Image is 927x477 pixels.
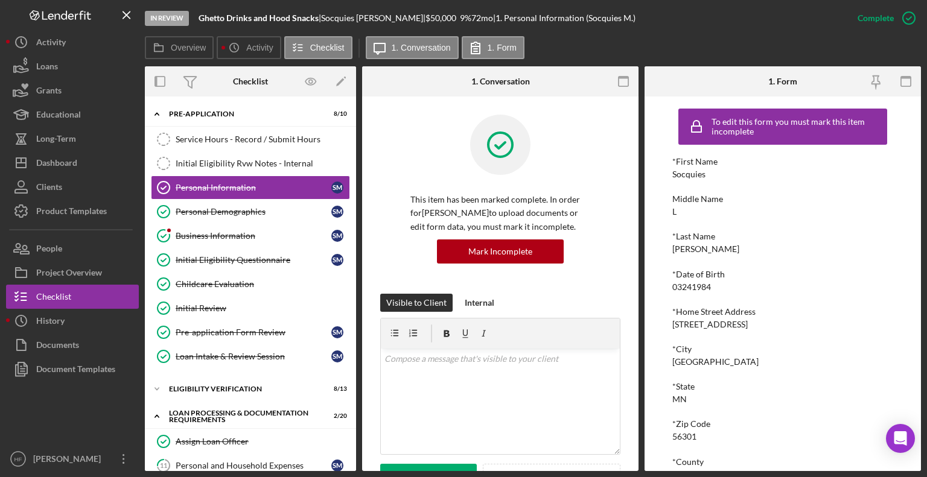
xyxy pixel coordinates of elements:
[36,151,77,178] div: Dashboard
[672,357,759,367] div: [GEOGRAPHIC_DATA]
[6,357,139,381] button: Document Templates
[846,6,921,30] button: Complete
[768,77,797,86] div: 1. Form
[176,461,331,470] div: Personal and Household Expenses
[151,224,350,248] a: Business InformationSM
[36,175,62,202] div: Clients
[410,193,590,233] p: This item has been marked complete. In order for [PERSON_NAME] to upload documents or edit form d...
[386,294,447,312] div: Visible to Client
[6,309,139,333] button: History
[176,231,331,241] div: Business Information
[6,261,139,285] button: Project Overview
[6,285,139,309] button: Checklist
[6,54,139,78] button: Loans
[246,43,273,52] label: Activity
[6,199,139,223] button: Product Templates
[36,236,62,264] div: People
[465,294,494,312] div: Internal
[425,13,456,23] span: $50,000
[151,320,350,344] a: Pre-application Form ReviewSM
[169,409,317,423] div: Loan Processing & Documentation Requirements
[468,239,532,264] div: Mark Incomplete
[284,36,352,59] button: Checklist
[199,13,321,23] div: |
[331,206,343,218] div: S M
[672,194,893,204] div: Middle Name
[151,296,350,320] a: Initial Review
[36,357,115,384] div: Document Templates
[672,169,706,179] div: Socquies
[151,344,350,368] a: Loan Intake & Review SessionSM
[672,282,711,292] div: 03241984
[488,43,517,52] label: 1. Form
[145,11,189,26] div: In Review
[672,157,893,166] div: *First Name
[712,117,884,136] div: To edit this form you must mark this item incomplete
[672,244,739,254] div: [PERSON_NAME]
[380,294,453,312] button: Visible to Client
[6,151,139,175] button: Dashboard
[145,36,214,59] button: Overview
[325,412,347,420] div: 2 / 20
[6,78,139,103] button: Grants
[176,183,331,192] div: Personal Information
[6,333,139,357] button: Documents
[331,182,343,194] div: S M
[233,77,268,86] div: Checklist
[392,43,451,52] label: 1. Conversation
[176,327,331,337] div: Pre-application Form Review
[176,352,331,361] div: Loan Intake & Review Session
[6,236,139,261] button: People
[460,13,471,23] div: 9 %
[331,326,343,338] div: S M
[36,54,58,81] div: Loans
[151,248,350,272] a: Initial Eligibility QuestionnaireSM
[321,13,425,23] div: Socquies [PERSON_NAME] |
[36,127,76,154] div: Long-Term
[672,232,893,241] div: *Last Name
[151,272,350,296] a: Childcare Evaluation
[171,43,206,52] label: Overview
[36,261,102,288] div: Project Overview
[6,127,139,151] a: Long-Term
[672,457,893,467] div: *County
[36,285,71,312] div: Checklist
[331,460,343,472] div: S M
[6,175,139,199] button: Clients
[886,424,915,453] div: Open Intercom Messenger
[471,77,530,86] div: 1. Conversation
[176,303,349,313] div: Initial Review
[672,207,677,216] div: L
[6,447,139,471] button: HF[PERSON_NAME]
[331,350,343,362] div: S M
[310,43,345,52] label: Checklist
[672,344,893,354] div: *City
[459,294,500,312] button: Internal
[325,385,347,393] div: 8 / 13
[471,13,493,23] div: 72 mo
[331,230,343,242] div: S M
[493,13,636,23] div: | 1. Personal Information (Socquies M.)
[36,30,66,57] div: Activity
[437,239,564,264] button: Mark Incomplete
[30,447,109,474] div: [PERSON_NAME]
[176,207,331,216] div: Personal Demographics
[151,127,350,151] a: Service Hours - Record / Submit Hours
[199,13,319,23] b: Ghetto Drinks and Hood Snacks
[151,151,350,175] a: Initial Eligibility Rvw Notes - Internal
[672,432,696,441] div: 56301
[36,103,81,130] div: Educational
[176,134,349,144] div: Service Hours - Record / Submit Hours
[151,429,350,453] a: Assign Loan Officer
[6,30,139,54] button: Activity
[672,307,893,317] div: *Home Street Address
[331,254,343,266] div: S M
[151,200,350,224] a: Personal DemographicsSM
